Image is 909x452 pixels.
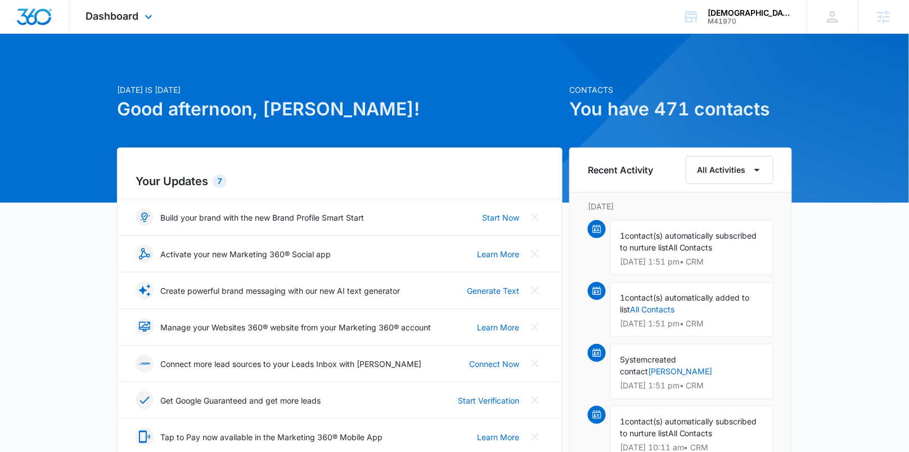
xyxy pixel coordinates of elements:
[160,358,421,370] p: Connect more lead sources to your Leads Inbox with [PERSON_NAME]
[526,245,544,263] button: Close
[620,293,750,314] span: contact(s) automatically added to list
[588,200,773,212] p: [DATE]
[620,231,757,252] span: contact(s) automatically subscribed to nurture list
[686,156,773,184] button: All Activities
[526,208,544,226] button: Close
[117,96,562,123] h1: Good afternoon, [PERSON_NAME]!
[630,305,674,314] a: All Contacts
[620,231,625,240] span: 1
[136,173,544,190] h2: Your Updates
[160,285,400,297] p: Create powerful brand messaging with our new AI text generator
[160,248,331,260] p: Activate your new Marketing 360® Social app
[117,84,562,96] p: [DATE] is [DATE]
[620,293,625,302] span: 1
[588,163,653,177] h6: Recent Activity
[648,366,713,376] a: [PERSON_NAME]
[668,428,713,438] span: All Contacts
[526,391,544,409] button: Close
[620,258,764,266] p: [DATE] 1:51 pm • CRM
[569,84,792,96] p: Contacts
[469,358,519,370] a: Connect Now
[482,212,519,223] a: Start Now
[620,382,764,390] p: [DATE] 1:51 pm • CRM
[160,321,431,333] p: Manage your Websites 360® website from your Marketing 360® account
[620,444,764,451] p: [DATE] 10:11 am • CRM
[569,96,792,123] h1: You have 471 contacts
[620,355,676,376] span: created contact
[86,10,139,22] span: Dashboard
[160,431,382,443] p: Tap to Pay now available in the Marketing 360® Mobile App
[620,320,764,328] p: [DATE] 1:51 pm • CRM
[467,285,519,297] a: Generate Text
[708,8,790,17] div: account name
[620,417,625,426] span: 1
[477,431,519,443] a: Learn More
[620,417,757,438] span: contact(s) automatically subscribed to nurture list
[620,355,647,364] span: System
[477,248,519,260] a: Learn More
[526,428,544,446] button: Close
[458,395,519,406] a: Start Verification
[708,17,790,25] div: account id
[668,243,713,252] span: All Contacts
[526,355,544,373] button: Close
[526,281,544,299] button: Close
[160,395,321,406] p: Get Google Guaranteed and get more leads
[160,212,364,223] p: Build your brand with the new Brand Profile Smart Start
[526,318,544,336] button: Close
[477,321,519,333] a: Learn More
[213,174,227,188] div: 7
